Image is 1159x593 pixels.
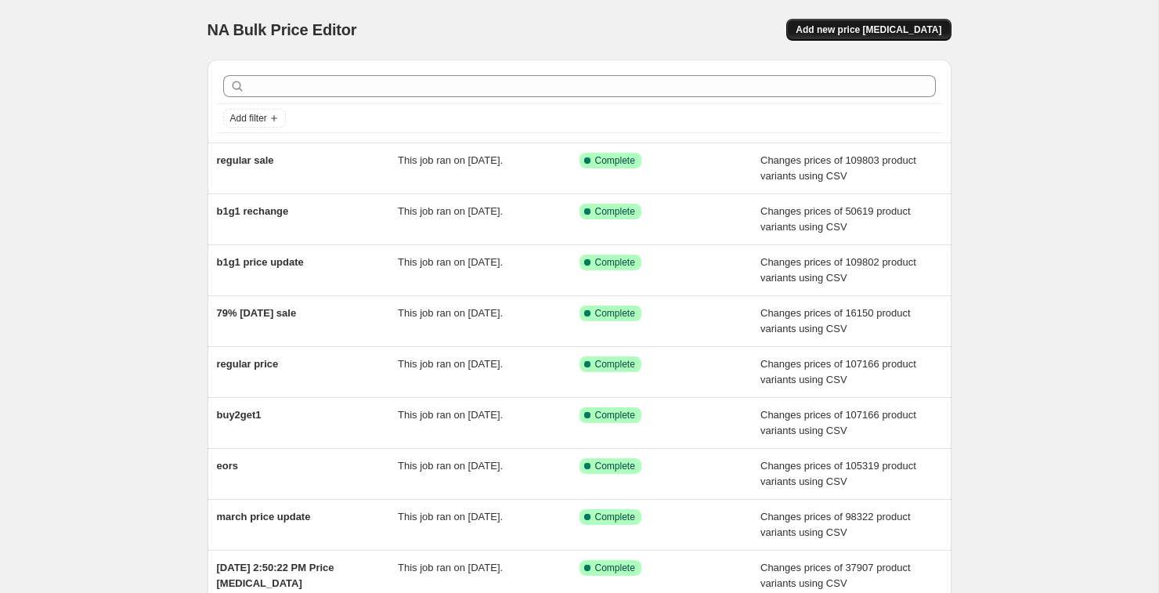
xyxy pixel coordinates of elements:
span: Add filter [230,112,267,125]
span: This job ran on [DATE]. [398,358,503,370]
button: Add new price [MEDICAL_DATA] [786,19,951,41]
span: Changes prices of 37907 product variants using CSV [760,562,911,589]
span: This job ran on [DATE]. [398,154,503,166]
span: Complete [595,358,635,371]
span: eors [217,460,238,472]
span: Changes prices of 98322 product variants using CSV [760,511,911,538]
span: Changes prices of 109803 product variants using CSV [760,154,916,182]
span: Complete [595,307,635,320]
span: [DATE] 2:50:22 PM Price [MEDICAL_DATA] [217,562,334,589]
button: Add filter [223,109,286,128]
span: NA Bulk Price Editor [208,21,357,38]
span: Complete [595,409,635,421]
span: buy2get1 [217,409,262,421]
span: This job ran on [DATE]. [398,307,503,319]
span: Changes prices of 107166 product variants using CSV [760,358,916,385]
span: b1g1 price update [217,256,304,268]
span: This job ran on [DATE]. [398,256,503,268]
span: This job ran on [DATE]. [398,562,503,573]
span: Complete [595,205,635,218]
span: Complete [595,460,635,472]
span: 79% [DATE] sale [217,307,297,319]
span: Complete [595,154,635,167]
span: Changes prices of 105319 product variants using CSV [760,460,916,487]
span: This job ran on [DATE]. [398,409,503,421]
span: This job ran on [DATE]. [398,511,503,522]
span: regular price [217,358,279,370]
span: b1g1 rechange [217,205,289,217]
span: This job ran on [DATE]. [398,460,503,472]
span: Changes prices of 16150 product variants using CSV [760,307,911,334]
span: Changes prices of 50619 product variants using CSV [760,205,911,233]
span: Changes prices of 109802 product variants using CSV [760,256,916,284]
span: Changes prices of 107166 product variants using CSV [760,409,916,436]
span: Complete [595,511,635,523]
span: Complete [595,562,635,574]
span: regular sale [217,154,274,166]
span: This job ran on [DATE]. [398,205,503,217]
span: march price update [217,511,311,522]
span: Add new price [MEDICAL_DATA] [796,24,941,36]
span: Complete [595,256,635,269]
